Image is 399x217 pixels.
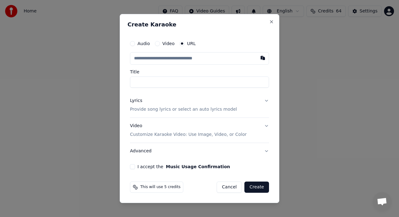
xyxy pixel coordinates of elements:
span: This will use 5 credits [140,185,180,190]
button: Advanced [130,143,269,159]
label: Video [162,41,175,46]
p: Customize Karaoke Video: Use Image, Video, or Color [130,132,247,138]
h2: Create Karaoke [127,22,272,27]
label: Title [130,70,269,74]
div: Video [130,123,247,138]
div: Lyrics [130,98,142,104]
p: Provide song lyrics or select an auto lyrics model [130,106,237,113]
button: Cancel [217,182,242,193]
button: VideoCustomize Karaoke Video: Use Image, Video, or Color [130,118,269,143]
button: Create [244,182,269,193]
button: I accept the [166,164,230,169]
label: URL [187,41,196,46]
button: LyricsProvide song lyrics or select an auto lyrics model [130,93,269,118]
label: Audio [137,41,150,46]
label: I accept the [137,164,230,169]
